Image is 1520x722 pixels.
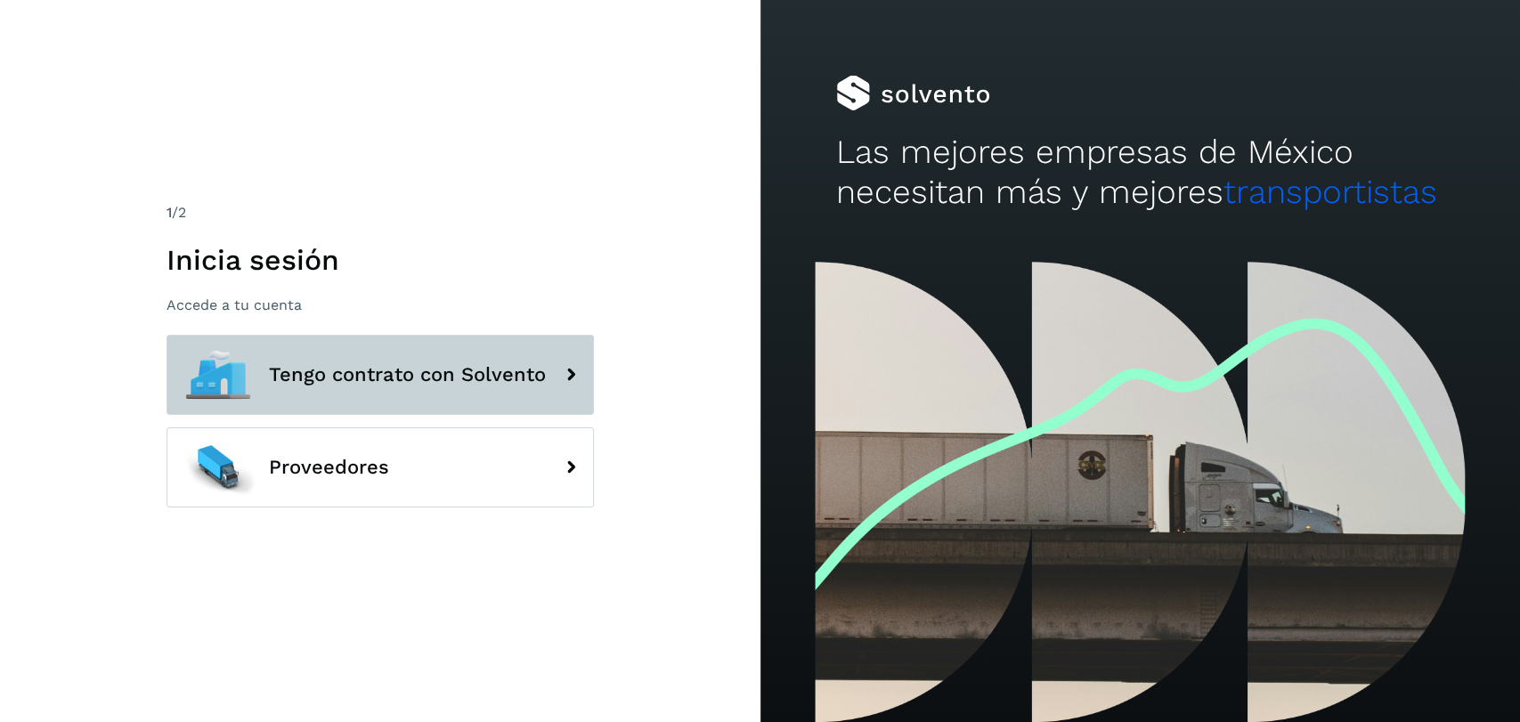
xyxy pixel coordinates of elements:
[167,335,594,415] button: Tengo contrato con Solvento
[167,204,172,221] span: 1
[836,133,1444,212] h2: Las mejores empresas de México necesitan más y mejores
[167,243,594,277] h1: Inicia sesión
[167,296,594,313] p: Accede a tu cuenta
[1223,173,1437,211] span: transportistas
[269,364,546,385] span: Tengo contrato con Solvento
[167,202,594,223] div: /2
[269,457,389,478] span: Proveedores
[167,427,594,507] button: Proveedores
